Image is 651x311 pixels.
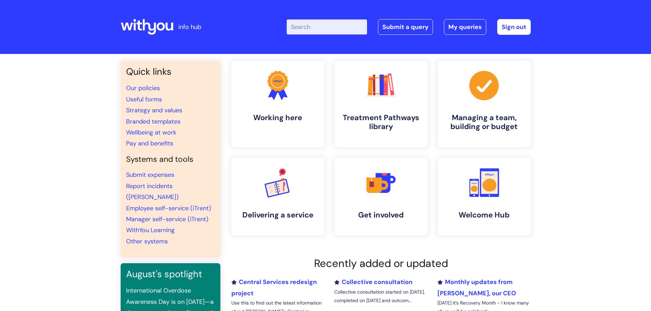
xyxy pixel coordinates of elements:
[126,269,215,280] h3: August's spotlight
[340,113,422,131] h4: Treatment Pathways library
[437,278,516,297] a: Monthly updates from [PERSON_NAME], our CEO
[126,139,173,147] a: Pay and benefits
[438,61,531,147] a: Managing a team, building or budget
[378,19,433,35] a: Submit a query
[334,288,427,305] p: Collective consultation started on [DATE], completed on [DATE] and outcom...
[126,237,168,245] a: Other systems
[126,128,176,137] a: Wellbeing at work
[126,171,174,179] a: Submit expenses
[126,95,162,103] a: Useful forms
[497,19,531,35] a: Sign out
[443,211,525,220] h4: Welcome Hub
[443,113,525,131] h4: Managing a team, building or budget
[126,204,211,212] a: Employee self-service (iTrent)
[126,215,208,223] a: Manager self-service (iTrent)
[287,19,367,34] input: Search
[126,84,160,92] a: Our policies
[231,158,324,235] a: Delivering a service
[334,278,412,286] a: Collective consultation
[126,182,179,201] a: Report incidents ([PERSON_NAME])
[237,113,319,122] h4: Working here
[231,61,324,147] a: Working here
[237,211,319,220] h4: Delivering a service
[126,155,215,164] h4: Systems and tools
[231,278,317,297] a: Central Services redesign project
[335,61,428,147] a: Treatment Pathways library
[335,158,428,235] a: Get involved
[231,257,531,270] h2: Recently added or updated
[444,19,486,35] a: My queries
[126,106,182,114] a: Strategy and values
[340,211,422,220] h4: Get involved
[438,158,531,235] a: Welcome Hub
[178,22,201,32] p: info hub
[287,19,531,35] div: | -
[126,117,180,126] a: Branded templates
[126,226,175,234] a: WithYou Learning
[126,66,215,77] h3: Quick links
